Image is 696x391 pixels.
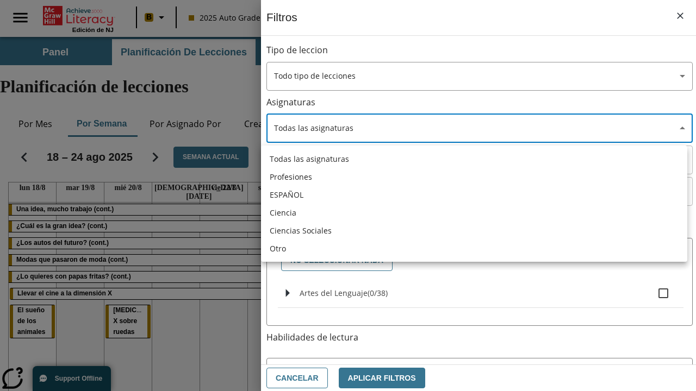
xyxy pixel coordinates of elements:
li: Ciencias Sociales [261,222,687,239]
ul: Seleccione una Asignatura [261,146,687,262]
li: ESPAÑOL [261,186,687,204]
li: Otro [261,239,687,257]
li: Ciencia [261,204,687,222]
li: Todas las asignaturas [261,150,687,168]
li: Profesiones [261,168,687,186]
